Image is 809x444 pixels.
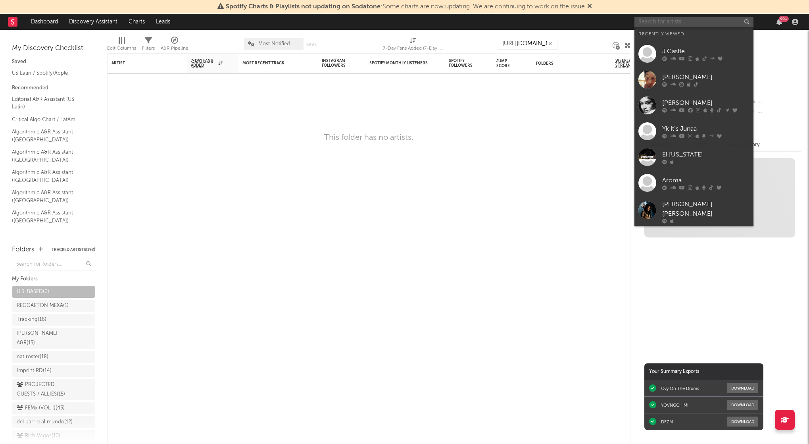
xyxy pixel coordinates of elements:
[12,300,95,312] a: REGGAETON MEXA(1)
[776,19,782,25] button: 99+
[258,41,290,46] span: Most Notified
[615,58,643,68] span: Weekly US Streams
[662,72,749,82] div: [PERSON_NAME]
[12,83,95,93] div: Recommended
[111,61,171,66] div: Artist
[52,248,95,252] button: Tracked Artists(192)
[536,61,596,66] div: Folders
[12,69,87,77] a: US Latin / Spotify/Apple
[12,286,95,298] a: U.S. BASED(0)
[12,365,95,377] a: Imprint RD(14)
[662,46,749,56] div: J Castle
[191,58,216,68] span: 7-Day Fans Added
[748,97,801,108] div: --
[638,29,749,39] div: Recently Viewed
[12,148,87,164] a: Algorithmic A&R Assistant ([GEOGRAPHIC_DATA])
[142,44,155,53] div: Filters
[322,58,350,68] div: Instagram Followers
[727,400,758,410] button: Download
[12,57,95,67] div: Saved
[12,95,87,111] a: Editorial A&R Assistant (US Latin)
[498,38,557,50] input: Search...
[644,363,763,380] div: Your Summary Exports
[12,188,87,205] a: Algorithmic A&R Assistant ([GEOGRAPHIC_DATA])
[779,16,789,22] div: 99 +
[17,352,48,362] div: nat roster ( 18 )
[12,127,87,144] a: Algorithmic A&R Assistant ([GEOGRAPHIC_DATA])
[383,34,442,57] div: 7-Day Fans Added (7-Day Fans Added)
[12,430,95,442] a: Rich Vagos(10)
[662,98,749,108] div: [PERSON_NAME]
[496,59,516,68] div: Jump Score
[12,229,87,245] a: Algorithmic A&R Assistant ([US_STATE])
[662,200,749,219] div: [PERSON_NAME] [PERSON_NAME]
[727,383,758,393] button: Download
[369,61,429,66] div: Spotify Monthly Listeners
[12,245,35,255] div: Folders
[634,196,753,228] a: [PERSON_NAME] [PERSON_NAME]
[12,115,87,124] a: Critical Algo Chart / LatAm
[107,44,136,53] div: Edit Columns
[17,431,60,441] div: Rich Vagos ( 10 )
[12,208,87,225] a: Algorithmic A&R Assistant ([GEOGRAPHIC_DATA])
[161,34,188,57] div: A&R Pipeline
[161,44,188,53] div: A&R Pipeline
[383,44,442,53] div: 7-Day Fans Added (7-Day Fans Added)
[226,4,380,10] span: Spotify Charts & Playlists not updating on Sodatone
[150,14,176,30] a: Leads
[12,328,95,349] a: [PERSON_NAME] A&R(15)
[12,402,95,414] a: FEMx (VOL I)(43)
[142,34,155,57] div: Filters
[17,403,65,413] div: FEMx (VOL I) ( 43 )
[63,14,123,30] a: Discovery Assistant
[662,176,749,185] div: Aroma
[662,150,749,159] div: El [US_STATE]
[17,380,73,399] div: PROJECTED GUESTS / ALLIES ( 15 )
[12,314,95,326] a: Tracking(16)
[107,34,136,57] div: Edit Columns
[662,124,749,133] div: Yk It’s Junaa
[748,108,801,118] div: --
[12,44,95,53] div: My Discovery Checklist
[12,351,95,363] a: nat roster(18)
[324,133,413,143] div: This folder has no artists.
[587,4,592,10] span: Dismiss
[17,366,52,376] div: Imprint RD ( 14 )
[634,170,753,196] a: Aroma
[242,61,302,66] div: Most Recent Track
[634,67,753,93] a: [PERSON_NAME]
[727,417,758,427] button: Download
[634,93,753,118] a: [PERSON_NAME]
[12,259,95,270] input: Search for folders...
[661,402,688,408] div: YOVNGCHIMI
[226,4,585,10] span: : Some charts are now updating. We are continuing to work on the issue
[449,58,477,68] div: Spotify Followers
[17,301,69,311] div: REGGAETON MEXA ( 1 )
[634,118,753,144] a: Yk It’s Junaa
[12,416,95,428] a: del barrio al mundo(12)
[12,274,95,284] div: My Folders
[25,14,63,30] a: Dashboard
[634,17,753,27] input: Search for artists
[17,315,46,324] div: Tracking ( 16 )
[661,419,673,425] div: DFZM
[661,386,699,391] div: Ovy On The Drums
[634,144,753,170] a: El [US_STATE]
[17,329,73,348] div: [PERSON_NAME] A&R ( 15 )
[306,42,317,47] button: Save
[17,287,49,297] div: U.S. BASED ( 0 )
[17,417,73,427] div: del barrio al mundo ( 12 )
[12,168,87,184] a: Algorithmic A&R Assistant ([GEOGRAPHIC_DATA])
[634,41,753,67] a: J Castle
[123,14,150,30] a: Charts
[12,379,95,400] a: PROJECTED GUESTS / ALLIES(15)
